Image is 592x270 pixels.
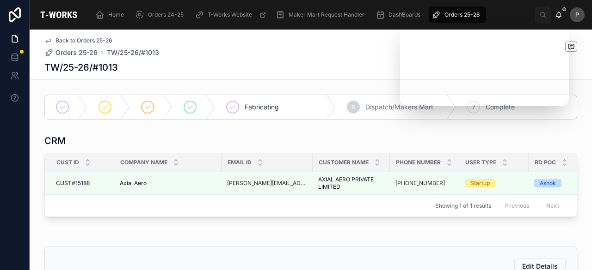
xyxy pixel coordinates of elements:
span: User Type [465,159,496,166]
h1: TW/25-26/#1013 [44,61,118,74]
a: Orders 24-25 [132,6,190,23]
span: 6 [351,103,355,111]
a: [PHONE_NUMBER] [395,180,445,187]
span: Home [108,11,124,18]
div: Startup [470,179,490,187]
a: [PERSON_NAME][EMAIL_ADDRESS][DOMAIN_NAME] [227,180,307,187]
a: T-Works Website [192,6,271,23]
span: Cust ID [56,159,79,166]
div: Ashok [540,179,556,187]
span: Orders 25-26 [444,11,480,18]
span: BD POC [535,159,556,166]
span: Maker Mart Request Handler [289,11,364,18]
span: AXIAL AERO PRIVATE LIMITED [318,176,384,191]
span: CUST#15188 [56,180,90,187]
span: Phone Number [396,159,441,166]
span: Axial Aero [120,180,147,187]
span: Orders 25-26 [55,48,98,57]
span: Fabricating [245,102,279,112]
h1: CRM [44,134,66,147]
a: TW/25-26/#1013 [107,48,159,57]
span: Dispatch/Makers Mart [365,102,433,112]
img: App logo [37,7,80,22]
span: Company Name [120,159,167,166]
a: Orders 25-26 [429,6,486,23]
span: Email ID [228,159,252,166]
a: Back to Orders 25-26 [44,37,112,44]
a: Orders 25-26 [44,48,98,57]
span: DashBoards [388,11,420,18]
span: P [575,11,579,18]
span: Customer Name [319,159,369,166]
a: Home [92,6,130,23]
a: Maker Mart Request Handler [273,6,371,23]
span: 7 [472,103,475,111]
div: scrollable content [88,5,535,25]
a: DashBoards [373,6,427,23]
span: Complete [486,102,515,112]
span: Showing 1 of 1 results [435,202,491,210]
span: Back to Orders 25-26 [55,37,112,44]
span: T-Works Website [208,11,252,18]
span: Orders 24-25 [148,11,184,18]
